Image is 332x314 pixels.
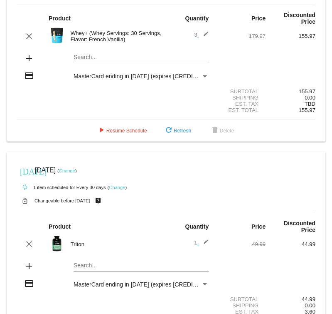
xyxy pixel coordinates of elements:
[284,220,315,233] strong: Discounted Price
[284,12,315,25] strong: Discounted Price
[17,185,106,190] small: 1 item scheduled for Every 30 days
[24,261,34,271] mat-icon: add
[266,296,315,302] div: 44.99
[20,182,30,192] mat-icon: autorenew
[199,239,209,249] mat-icon: edit
[266,33,315,39] div: 155.97
[305,101,315,107] span: TBD
[305,95,315,101] span: 0.00
[299,107,315,113] span: 155.97
[251,15,266,22] strong: Price
[57,168,77,173] small: ( )
[49,235,65,252] img: Image-1-Carousel-Triton-Transp.png
[210,128,234,134] span: Delete
[24,279,34,289] mat-icon: credit_card
[216,107,266,113] div: Est. Total
[90,123,154,138] button: Resume Schedule
[66,30,166,42] div: Whey+ (Whey Servings: 30 Servings, Flavor: French Vanilla)
[164,126,174,136] mat-icon: refresh
[24,239,34,249] mat-icon: clear
[74,281,209,288] mat-select: Payment Method
[24,53,34,63] mat-icon: add
[109,185,125,190] a: Change
[266,88,315,95] div: 155.97
[74,73,209,80] mat-select: Payment Method
[74,73,237,80] span: MasterCard ending in [DATE] (expires [CREDIT_CARD_DATA])
[251,223,266,230] strong: Price
[216,101,266,107] div: Est. Tax
[96,126,106,136] mat-icon: play_arrow
[24,31,34,41] mat-icon: clear
[194,239,209,246] span: 1
[216,302,266,309] div: Shipping
[266,241,315,247] div: 44.99
[216,33,266,39] div: 179.97
[164,128,191,134] span: Refresh
[199,31,209,41] mat-icon: edit
[66,241,166,247] div: Triton
[185,223,209,230] strong: Quantity
[34,198,90,203] small: Changeable before [DATE]
[74,54,209,61] input: Search...
[210,126,220,136] mat-icon: delete
[49,223,71,230] strong: Product
[49,27,65,44] img: Image-1-Carousel-Whey-2lb-Vanilla-no-badge-Transp.png
[74,262,209,269] input: Search...
[216,88,266,95] div: Subtotal
[59,168,75,173] a: Change
[49,15,71,22] strong: Product
[185,15,209,22] strong: Quantity
[203,123,241,138] button: Delete
[216,95,266,101] div: Shipping
[20,195,30,206] mat-icon: lock_open
[20,166,30,176] mat-icon: [DATE]
[74,281,237,288] span: MasterCard ending in [DATE] (expires [CREDIT_CARD_DATA])
[96,128,147,134] span: Resume Schedule
[108,185,127,190] small: ( )
[216,241,266,247] div: 49.99
[93,195,103,206] mat-icon: live_help
[194,32,209,38] span: 3
[157,123,198,138] button: Refresh
[305,302,315,309] span: 0.00
[216,296,266,302] div: Subtotal
[24,71,34,81] mat-icon: credit_card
